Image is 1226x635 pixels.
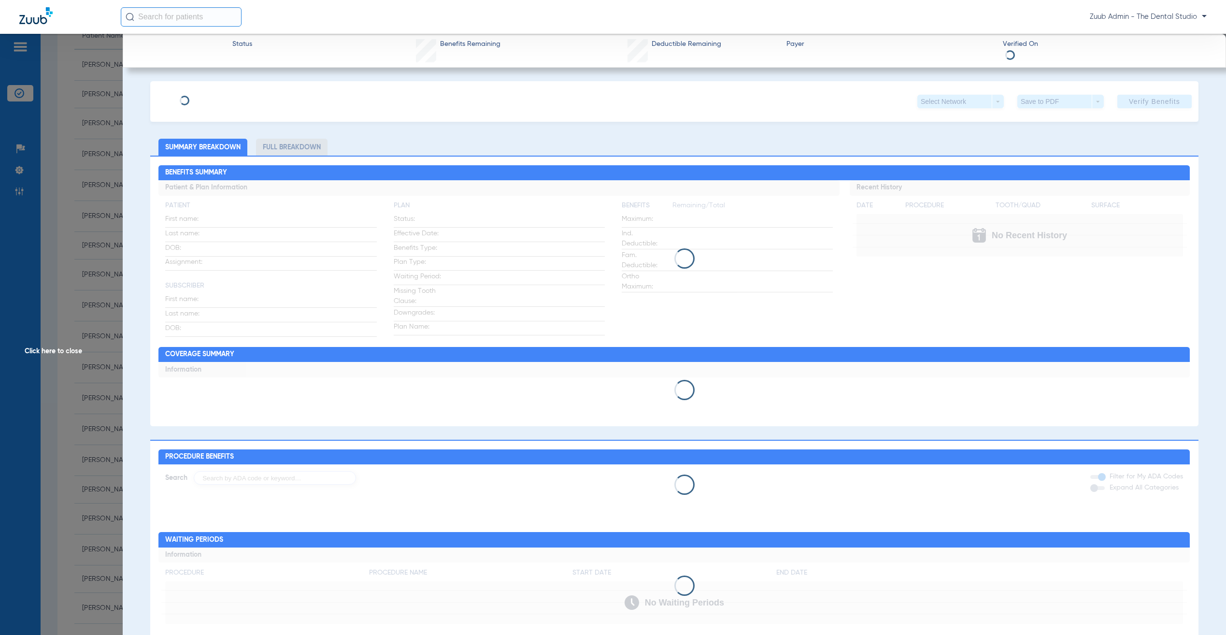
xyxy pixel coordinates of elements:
img: Search Icon [126,13,134,21]
li: Full Breakdown [256,139,328,156]
span: Status [232,39,252,49]
iframe: Chat Widget [1178,589,1226,635]
span: Payer [786,39,994,49]
h2: Procedure Benefits [158,449,1190,465]
input: Search for patients [121,7,242,27]
h2: Waiting Periods [158,532,1190,548]
h2: Coverage Summary [158,347,1190,362]
h2: Benefits Summary [158,165,1190,181]
span: Zuub Admin - The Dental Studio [1090,12,1207,22]
span: Deductible Remaining [652,39,721,49]
span: Benefits Remaining [440,39,500,49]
img: Zuub Logo [19,7,53,24]
li: Summary Breakdown [158,139,247,156]
span: Verified On [1003,39,1211,49]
